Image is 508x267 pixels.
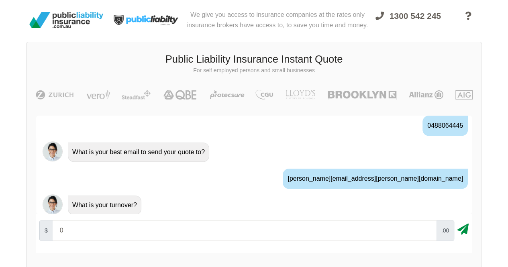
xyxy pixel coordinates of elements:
[436,220,454,241] span: .00
[281,90,320,100] img: LLOYD's | Public Liability Insurance
[118,90,154,100] img: Steadfast | Public Liability Insurance
[83,90,114,100] img: Vero | Public Liability Insurance
[39,220,53,241] span: $
[452,90,476,100] img: AIG | Public Liability Insurance
[405,90,447,100] img: Allianz | Public Liability Insurance
[187,3,368,37] div: We give you access to insurance companies at the rates only insurance brokers have access to, to ...
[283,169,468,189] div: [PERSON_NAME][EMAIL_ADDRESS][PERSON_NAME][DOMAIN_NAME]
[106,3,187,37] img: Public Liability Insurance Light
[33,67,475,75] p: For self employed persons and small businesses
[422,116,468,136] div: 0488064445
[33,52,475,67] h3: Public Liability Insurance Instant Quote
[252,90,276,100] img: CGU | Public Liability Insurance
[43,141,63,161] img: Chatbot | PLI
[68,196,141,215] div: What is your turnover?
[390,11,441,20] span: 1300 542 245
[53,220,437,241] input: Your turnover
[368,6,448,37] a: 1300 542 245
[324,90,400,100] img: Brooklyn | Public Liability Insurance
[68,143,209,162] div: What is your best email to send your quote to?
[32,90,78,100] img: Zurich | Public Liability Insurance
[159,90,202,100] img: QBE | Public Liability Insurance
[26,9,106,31] img: Public Liability Insurance
[207,90,247,100] img: Protecsure | Public Liability Insurance
[43,194,63,214] img: Chatbot | PLI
